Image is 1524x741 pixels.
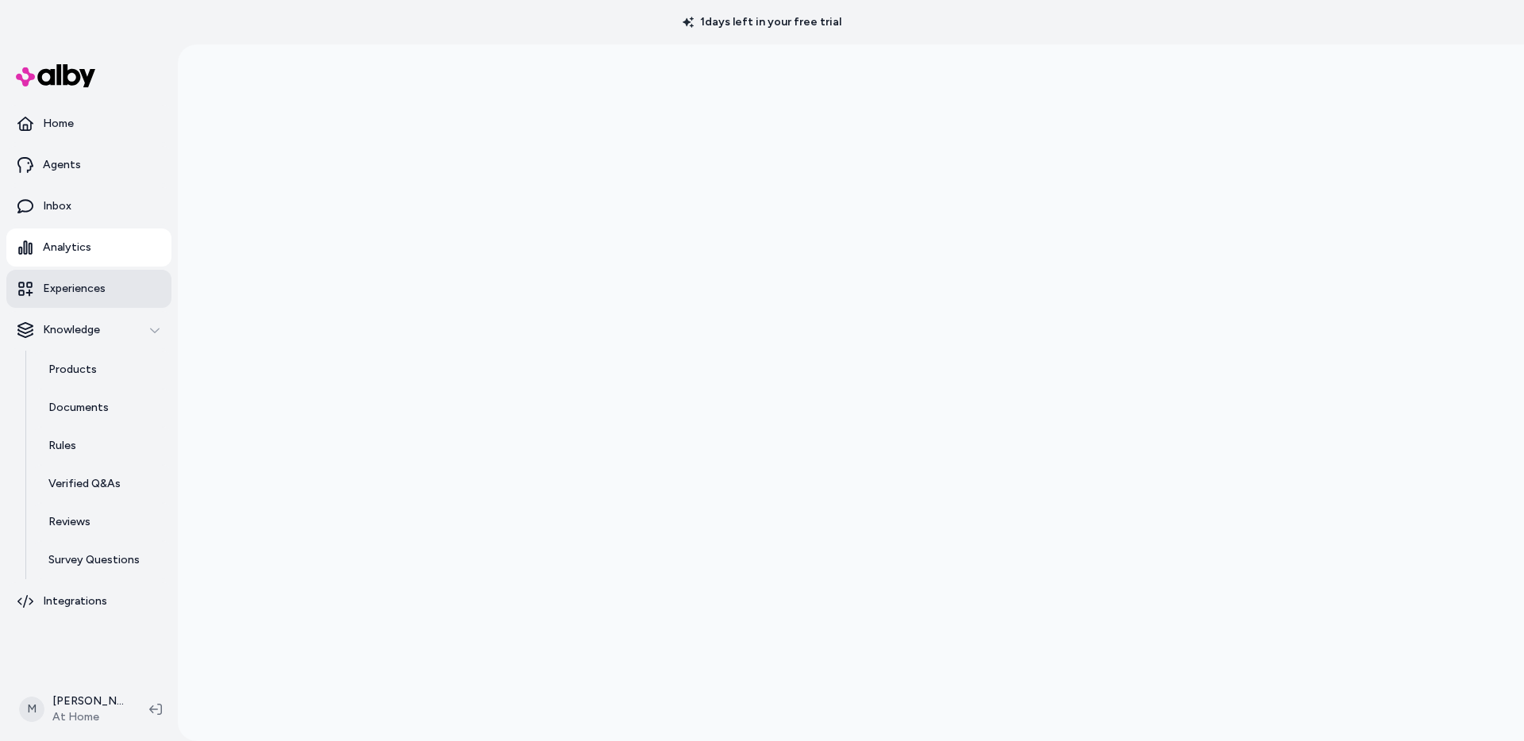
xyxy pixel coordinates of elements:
a: Home [6,105,171,143]
p: Integrations [43,593,107,609]
a: Integrations [6,582,171,620]
p: Products [48,362,97,378]
a: Survey Questions [33,541,171,579]
p: Experiences [43,281,106,297]
p: Documents [48,400,109,416]
p: 1 days left in your free trial [673,14,851,30]
a: Documents [33,389,171,427]
a: Rules [33,427,171,465]
p: [PERSON_NAME] [52,693,124,709]
a: Agents [6,146,171,184]
button: Knowledge [6,311,171,349]
button: M[PERSON_NAME]At Home [10,684,137,735]
a: Reviews [33,503,171,541]
a: Products [33,351,171,389]
span: M [19,697,44,722]
p: Inbox [43,198,71,214]
p: Knowledge [43,322,100,338]
span: At Home [52,709,124,725]
p: Rules [48,438,76,454]
a: Analytics [6,228,171,267]
p: Survey Questions [48,552,140,568]
p: Analytics [43,240,91,255]
a: Verified Q&As [33,465,171,503]
p: Verified Q&As [48,476,121,492]
a: Experiences [6,270,171,308]
img: alby Logo [16,64,95,87]
p: Agents [43,157,81,173]
p: Reviews [48,514,90,530]
p: Home [43,116,74,132]
a: Inbox [6,187,171,225]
